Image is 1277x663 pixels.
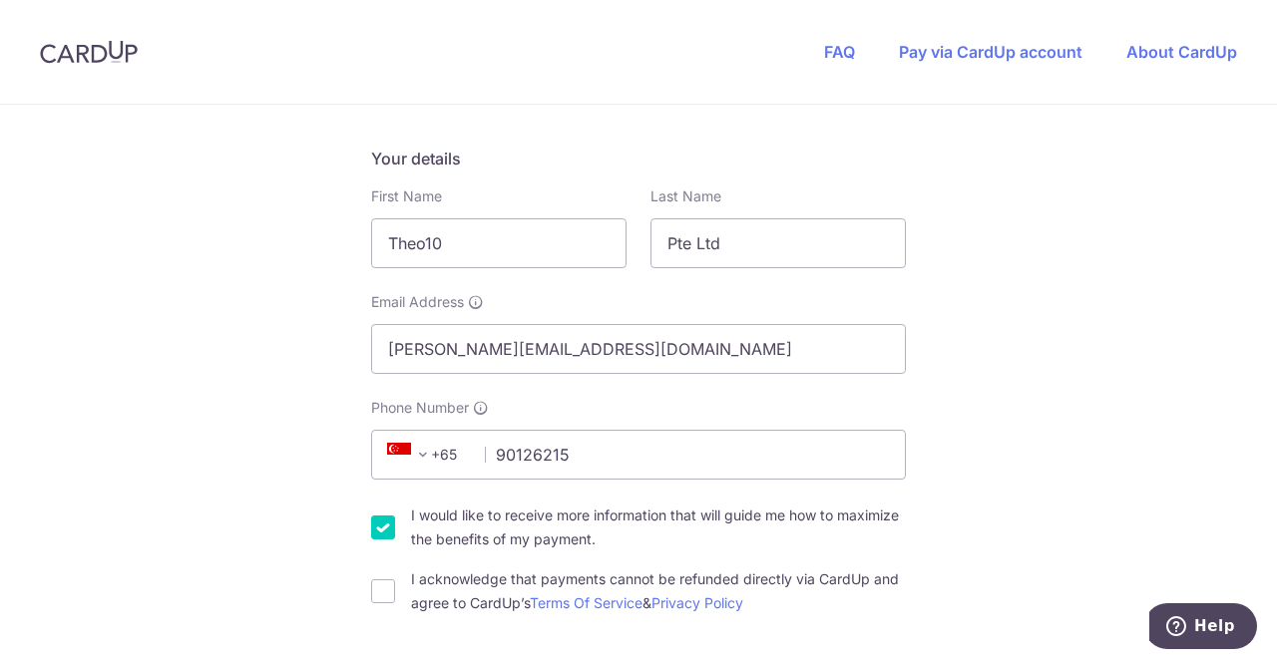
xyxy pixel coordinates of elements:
[650,218,906,268] input: Last name
[650,186,721,206] label: Last Name
[371,324,906,374] input: Email address
[824,42,855,62] a: FAQ
[371,398,469,418] span: Phone Number
[371,218,627,268] input: First name
[1126,42,1237,62] a: About CardUp
[651,594,743,611] a: Privacy Policy
[371,147,906,170] h5: Your details
[40,40,138,64] img: CardUp
[899,42,1082,62] a: Pay via CardUp account
[381,443,471,467] span: +65
[387,443,435,467] span: +65
[411,503,906,551] label: I would like to receive more information that will guide me how to maximize the benefits of my pa...
[371,292,464,312] span: Email Address
[411,567,906,615] label: I acknowledge that payments cannot be refunded directly via CardUp and agree to CardUp’s &
[530,594,642,611] a: Terms Of Service
[1149,603,1257,653] iframe: Opens a widget where you can find more information
[371,186,442,206] label: First Name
